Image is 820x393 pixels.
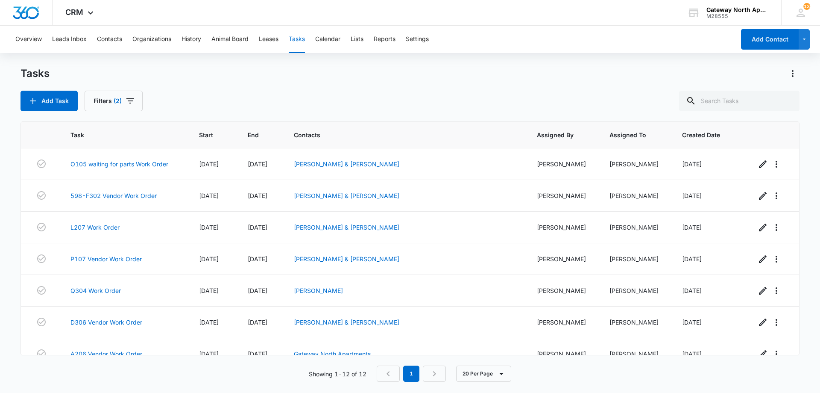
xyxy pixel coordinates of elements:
button: Add Contact [741,29,799,50]
button: Tasks [289,26,305,53]
span: [DATE] [682,192,702,199]
button: Leases [259,26,278,53]
span: Created Date [682,130,723,139]
div: notifications count [803,3,810,10]
a: A206 Vendor Work Order [70,349,142,358]
span: Assigned To [609,130,649,139]
button: History [182,26,201,53]
span: [DATE] [682,350,702,358]
span: [DATE] [248,319,267,326]
a: [PERSON_NAME] & [PERSON_NAME] [294,255,399,263]
span: [DATE] [248,350,267,358]
div: [PERSON_NAME] [609,286,662,295]
a: Q304 Work Order [70,286,121,295]
a: O105 waiting for parts Work Order [70,160,168,168]
button: Reports [374,26,395,53]
button: Animal Board [211,26,249,53]
span: (2) [114,98,122,104]
button: Contacts [97,26,122,53]
div: [PERSON_NAME] [537,191,589,200]
p: Showing 1-12 of 12 [309,369,366,378]
div: [PERSON_NAME] [609,349,662,358]
button: Filters(2) [85,91,143,111]
div: [PERSON_NAME] [609,254,662,263]
button: Lists [351,26,363,53]
span: End [248,130,261,139]
span: [DATE] [199,192,219,199]
nav: Pagination [377,366,446,382]
span: [DATE] [248,287,267,294]
div: [PERSON_NAME] [537,160,589,168]
a: D306 Vendor Work Order [70,318,142,327]
span: [DATE] [248,192,267,199]
button: Add Task [20,91,78,111]
div: [PERSON_NAME] [537,318,589,327]
span: [DATE] [199,160,219,168]
div: account id [706,13,769,19]
span: [DATE] [248,224,267,231]
span: [DATE] [199,287,219,294]
span: [DATE] [199,255,219,263]
h1: Tasks [20,67,50,80]
span: [DATE] [682,255,702,263]
a: [PERSON_NAME] & [PERSON_NAME] [294,319,399,326]
a: 598-F302 Vendor Work Order [70,191,157,200]
div: [PERSON_NAME] [609,191,662,200]
span: [DATE] [199,224,219,231]
span: Contacts [294,130,504,139]
a: [PERSON_NAME] & [PERSON_NAME] [294,224,399,231]
span: Assigned By [537,130,577,139]
button: Leads Inbox [52,26,87,53]
div: [PERSON_NAME] [537,286,589,295]
span: [DATE] [248,255,267,263]
div: account name [706,6,769,13]
span: Task [70,130,166,139]
button: Settings [406,26,429,53]
a: L207 Work Order [70,223,120,232]
span: [DATE] [682,319,702,326]
em: 1 [403,366,419,382]
a: Gateway North Apartments [294,350,371,358]
a: [PERSON_NAME] [294,287,343,294]
div: [PERSON_NAME] [537,223,589,232]
input: Search Tasks [679,91,799,111]
a: [PERSON_NAME] & [PERSON_NAME] [294,192,399,199]
a: P107 Vendor Work Order [70,254,142,263]
div: [PERSON_NAME] [537,254,589,263]
span: [DATE] [682,287,702,294]
div: [PERSON_NAME] [609,160,662,168]
button: Overview [15,26,42,53]
div: [PERSON_NAME] [609,223,662,232]
span: [DATE] [199,350,219,358]
div: [PERSON_NAME] [609,318,662,327]
div: [PERSON_NAME] [537,349,589,358]
span: CRM [65,8,83,17]
span: 13 [803,3,810,10]
button: Calendar [315,26,340,53]
span: [DATE] [248,160,267,168]
button: 20 Per Page [456,366,511,382]
span: [DATE] [682,160,702,168]
span: [DATE] [199,319,219,326]
span: [DATE] [682,224,702,231]
button: Actions [786,67,799,80]
span: Start [199,130,215,139]
a: [PERSON_NAME] & [PERSON_NAME] [294,160,399,168]
button: Organizations [132,26,171,53]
